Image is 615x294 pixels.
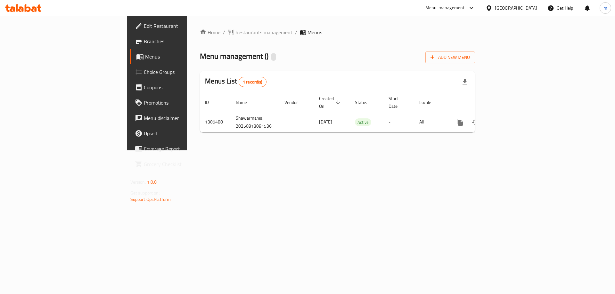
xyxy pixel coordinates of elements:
[231,112,279,132] td: Shawarmania, 20250813081536
[130,189,160,197] span: Get support on:
[603,4,607,12] span: m
[130,34,230,49] a: Branches
[239,79,266,85] span: 1 record(s)
[145,53,225,60] span: Menus
[468,115,483,130] button: Change Status
[130,110,230,126] a: Menu disclaimer
[430,53,470,61] span: Add New Menu
[130,195,171,203] a: Support.OpsPlatform
[144,130,225,137] span: Upsell
[144,83,225,91] span: Coupons
[205,99,217,106] span: ID
[130,64,230,80] a: Choice Groups
[130,49,230,64] a: Menus
[414,112,447,132] td: All
[383,112,414,132] td: -
[130,80,230,95] a: Coupons
[355,99,376,106] span: Status
[419,99,439,106] span: Locale
[205,76,266,87] h2: Menus List
[447,93,519,112] th: Actions
[130,18,230,34] a: Edit Restaurant
[457,74,472,90] div: Export file
[355,119,371,126] span: Active
[452,115,468,130] button: more
[200,49,268,63] span: Menu management ( )
[425,4,465,12] div: Menu-management
[130,156,230,172] a: Grocery Checklist
[144,114,225,122] span: Menu disclaimer
[307,28,322,36] span: Menus
[144,145,225,153] span: Coverage Report
[144,68,225,76] span: Choice Groups
[144,99,225,107] span: Promotions
[425,52,475,63] button: Add New Menu
[130,178,146,186] span: Version:
[228,28,292,36] a: Restaurants management
[319,95,342,110] span: Created On
[130,126,230,141] a: Upsell
[130,141,230,156] a: Coverage Report
[200,93,519,132] table: enhanced table
[200,28,475,36] nav: breadcrumb
[235,28,292,36] span: Restaurants management
[144,160,225,168] span: Grocery Checklist
[295,28,297,36] li: /
[389,95,406,110] span: Start Date
[284,99,306,106] span: Vendor
[130,95,230,110] a: Promotions
[319,118,332,126] span: [DATE]
[236,99,255,106] span: Name
[147,178,157,186] span: 1.0.0
[239,77,266,87] div: Total records count
[495,4,537,12] div: [GEOGRAPHIC_DATA]
[144,37,225,45] span: Branches
[144,22,225,30] span: Edit Restaurant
